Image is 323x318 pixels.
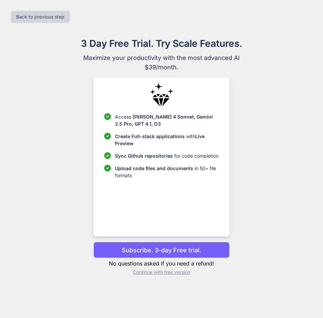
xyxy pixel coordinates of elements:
p: Subscribe. 3-day Free trial. [122,246,201,255]
span: $39/month. [48,63,275,72]
p: No questions asked if you need a refund! [93,259,229,267]
img: checklist [104,152,111,159]
h1: 3 Day Free Trial. Try Scale Features. [48,36,275,51]
p: Continue with free version [93,269,229,276]
span: Upload code files and documents [115,165,193,171]
p: in 50+ file formats [115,165,218,179]
span: Sync Github repositories [115,153,173,159]
img: checklist [104,133,111,139]
img: checklist [104,113,111,120]
span: Maximize your productivity with the most advanced AI [48,53,275,63]
p: Access [115,113,218,127]
img: checklist [104,165,111,171]
p: with [115,133,218,147]
p: for code completion [115,152,218,159]
button: Back to previous step [11,11,70,23]
span: Create Full-stack applications [115,133,186,139]
span: [PERSON_NAME] 4 Sonnet, Gemini 2.5 Pro, GPT 4.1, O3 [115,114,213,127]
button: Subscribe. 3-day Free trial. [93,242,229,258]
